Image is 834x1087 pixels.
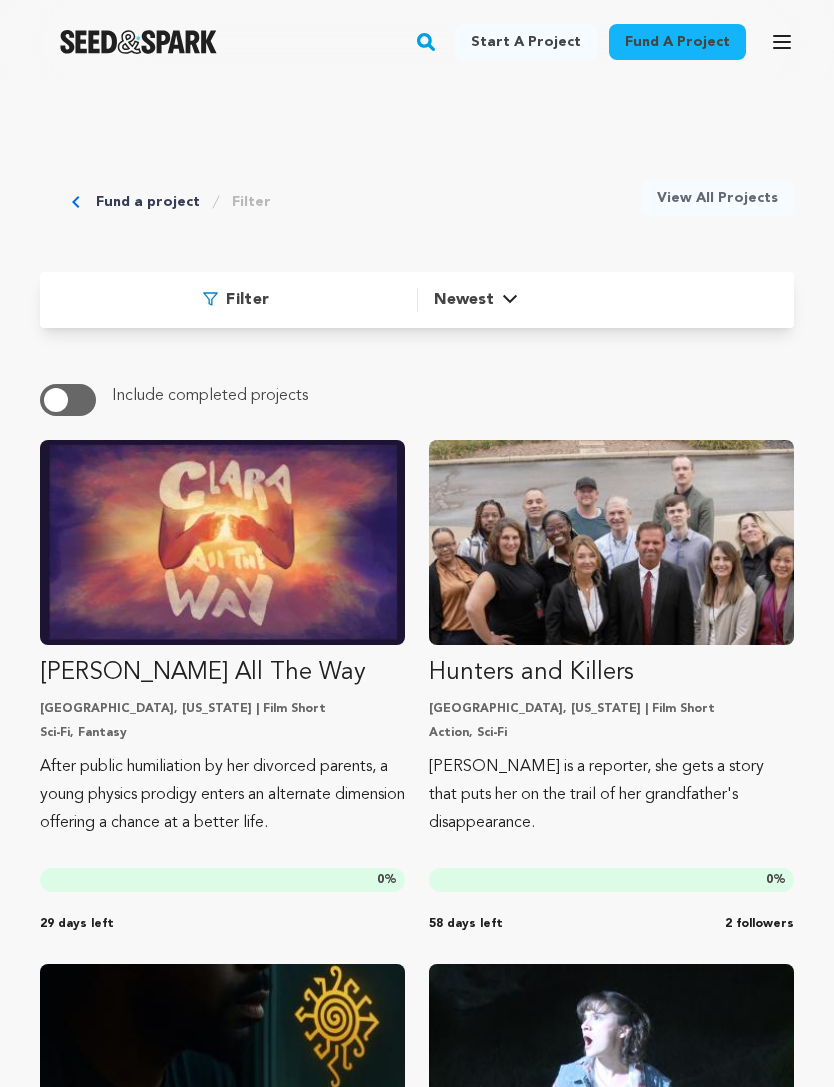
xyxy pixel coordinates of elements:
p: [GEOGRAPHIC_DATA], [US_STATE] | Film Short [429,701,794,717]
a: Fund a project [96,192,200,212]
span: 0 [766,874,773,886]
span: Include completed projects [112,388,308,404]
span: 29 days left [40,916,114,932]
p: Hunters and Killers [429,657,794,689]
a: Fund Clara All The Way [40,440,405,837]
p: Action, Sci-Fi [429,725,794,741]
span: % [377,872,397,888]
a: Fund Hunters and Killers [429,440,794,837]
span: 0 [377,874,384,886]
span: 2 followers [725,916,794,932]
p: After public humiliation by her divorced parents, a young physics prodigy enters an alternate dim... [40,753,405,837]
a: View All Projects [641,180,794,216]
span: % [766,872,786,888]
p: Sci-Fi, Fantasy [40,725,405,741]
p: [GEOGRAPHIC_DATA], [US_STATE] | Film Short [40,701,405,717]
a: Fund a project [609,24,746,60]
p: [PERSON_NAME] is a reporter, she gets a story that puts her on the trail of her grandfather's dis... [429,753,794,837]
div: Breadcrumb [72,180,271,224]
p: [PERSON_NAME] All The Way [40,657,405,689]
img: Seed&Spark Funnel Icon [203,292,218,306]
span: Filter [226,288,269,312]
img: Seed&Spark Logo Dark Mode [60,30,217,54]
a: Seed&Spark Homepage [60,30,217,54]
span: Newest [434,288,494,312]
a: Start a project [455,24,597,60]
span: 58 days left [429,916,503,932]
a: Filter [232,192,271,212]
